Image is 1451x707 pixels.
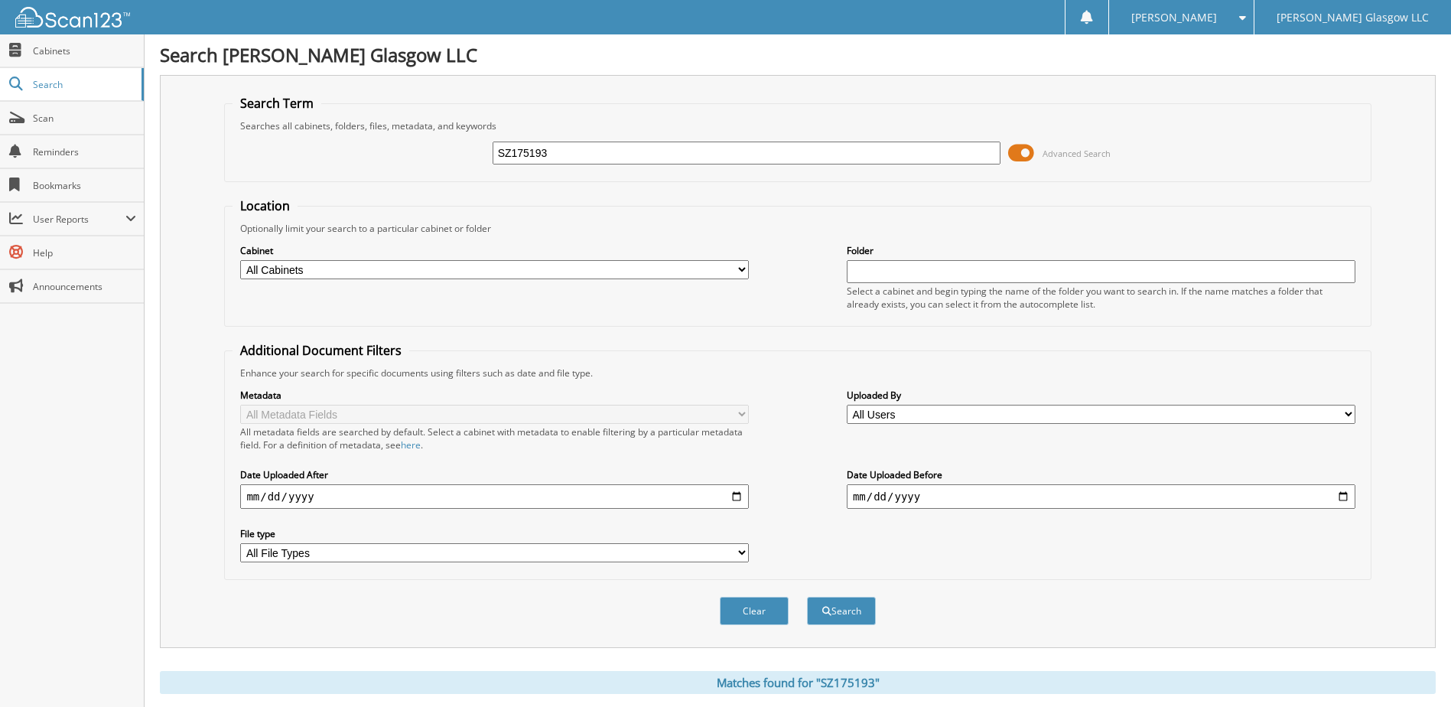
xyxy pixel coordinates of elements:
[160,42,1436,67] h1: Search [PERSON_NAME] Glasgow LLC
[240,484,749,509] input: start
[720,597,789,625] button: Clear
[33,213,125,226] span: User Reports
[233,222,1362,235] div: Optionally limit your search to a particular cabinet or folder
[33,145,136,158] span: Reminders
[240,425,749,451] div: All metadata fields are searched by default. Select a cabinet with metadata to enable filtering b...
[233,197,298,214] legend: Location
[240,244,749,257] label: Cabinet
[33,280,136,293] span: Announcements
[847,389,1355,402] label: Uploaded By
[15,7,130,28] img: scan123-logo-white.svg
[33,179,136,192] span: Bookmarks
[240,389,749,402] label: Metadata
[33,78,134,91] span: Search
[33,112,136,125] span: Scan
[233,119,1362,132] div: Searches all cabinets, folders, files, metadata, and keywords
[160,671,1436,694] div: Matches found for "SZ175193"
[33,44,136,57] span: Cabinets
[1277,13,1429,22] span: [PERSON_NAME] Glasgow LLC
[233,367,1362,380] div: Enhance your search for specific documents using filters such as date and file type.
[240,527,749,540] label: File type
[401,438,421,451] a: here
[1131,13,1217,22] span: [PERSON_NAME]
[233,342,409,359] legend: Additional Document Filters
[1043,148,1111,159] span: Advanced Search
[847,285,1355,311] div: Select a cabinet and begin typing the name of the folder you want to search in. If the name match...
[847,244,1355,257] label: Folder
[240,468,749,481] label: Date Uploaded After
[807,597,876,625] button: Search
[233,95,321,112] legend: Search Term
[33,246,136,259] span: Help
[847,484,1355,509] input: end
[847,468,1355,481] label: Date Uploaded Before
